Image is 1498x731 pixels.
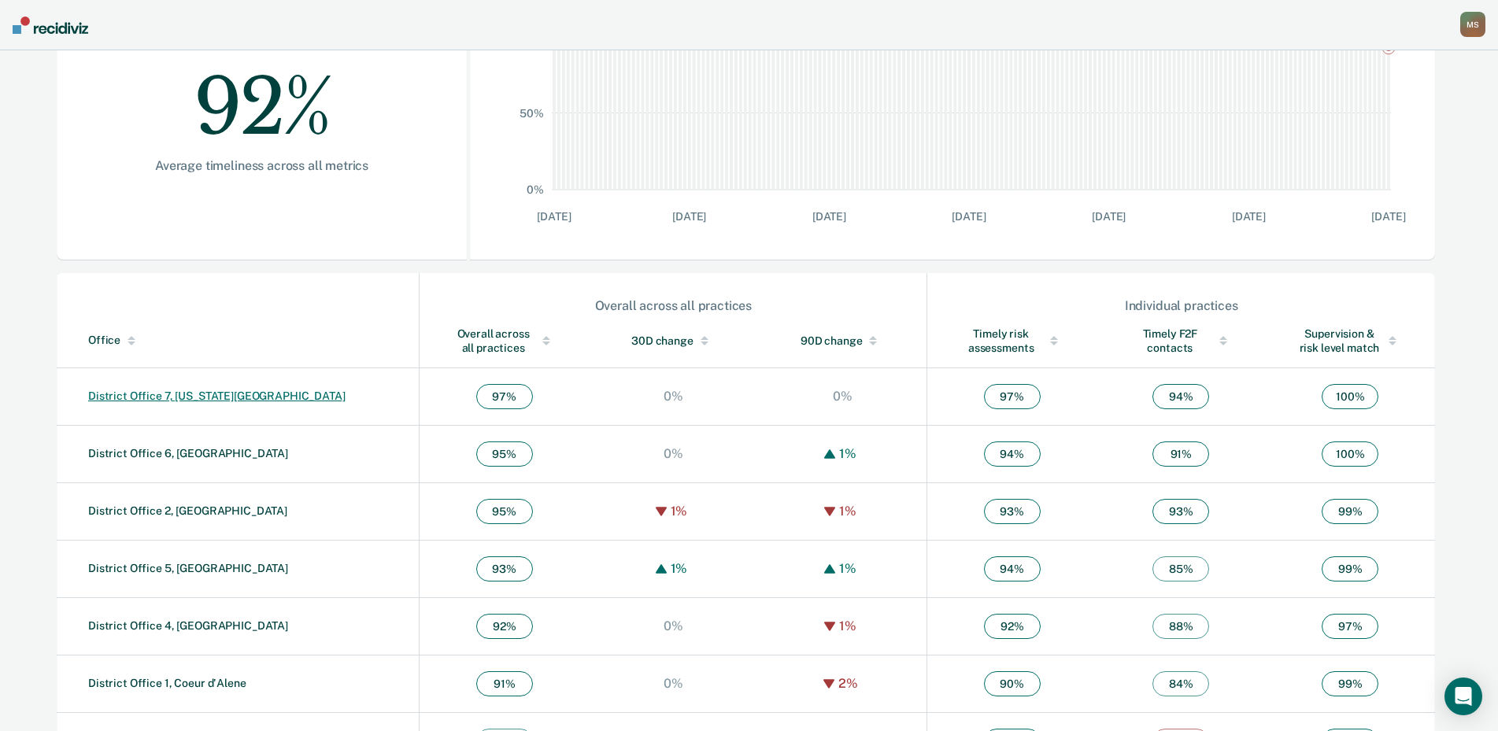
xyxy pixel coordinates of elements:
th: Toggle SortBy [1097,314,1266,368]
span: 85 % [1152,556,1209,581]
div: Timely F2F contacts [1128,327,1234,355]
div: 1% [835,561,860,576]
div: Supervision & risk level match [1297,327,1404,355]
div: 0% [660,446,687,461]
a: District Office 1, Coeur d'Alene [88,677,246,689]
button: MS [1460,12,1485,37]
span: 100 % [1322,384,1378,409]
span: 93 % [1152,499,1209,524]
a: District Office 5, [GEOGRAPHIC_DATA] [88,562,288,574]
div: M S [1460,12,1485,37]
span: 99 % [1322,671,1378,696]
span: 97 % [476,384,533,409]
div: 1% [835,618,860,633]
span: 88 % [1152,614,1209,639]
div: Overall across all practices [451,327,557,355]
span: 95 % [476,441,533,467]
span: 97 % [1322,614,1378,639]
div: 2% [834,676,862,691]
span: 93 % [984,499,1041,524]
div: Individual practices [928,298,1434,313]
th: Toggle SortBy [57,314,420,368]
text: [DATE] [672,210,706,223]
span: 97 % [984,384,1041,409]
div: Overall across all practices [420,298,926,313]
div: Timely risk assessments [959,327,1065,355]
div: Open Intercom Messenger [1444,677,1482,715]
th: Toggle SortBy [420,314,589,368]
div: 0% [660,389,687,404]
th: Toggle SortBy [589,314,758,368]
th: Toggle SortBy [758,314,927,368]
div: Office [88,334,412,347]
div: 1% [835,446,860,461]
span: 95 % [476,499,533,524]
text: [DATE] [952,210,986,223]
a: District Office 6, [GEOGRAPHIC_DATA] [88,447,288,460]
th: Toggle SortBy [1266,314,1435,368]
div: 90D change [790,334,896,348]
text: [DATE] [1372,210,1406,223]
span: 93 % [476,556,533,581]
div: 1% [835,504,860,519]
div: 0% [829,389,856,404]
span: 84 % [1152,671,1209,696]
div: 92% [107,32,416,158]
text: [DATE] [1092,210,1126,223]
span: 92 % [476,614,533,639]
div: 0% [660,676,687,691]
div: 0% [660,618,687,633]
text: [DATE] [1232,210,1266,223]
text: [DATE] [812,210,846,223]
div: 30D change [620,334,727,348]
th: Toggle SortBy [927,314,1097,368]
div: 1% [667,561,692,576]
span: 94 % [984,441,1041,467]
div: 1% [667,504,692,519]
a: District Office 2, [GEOGRAPHIC_DATA] [88,504,287,517]
a: District Office 4, [GEOGRAPHIC_DATA] [88,619,288,632]
span: 91 % [476,671,533,696]
div: Average timeliness across all metrics [107,158,416,173]
span: 92 % [984,614,1041,639]
img: Recidiviz [13,17,88,34]
span: 100 % [1322,441,1378,467]
span: 94 % [1152,384,1209,409]
text: [DATE] [538,210,571,223]
span: 99 % [1322,499,1378,524]
span: 91 % [1152,441,1209,467]
span: 90 % [984,671,1041,696]
span: 94 % [984,556,1041,581]
span: 99 % [1322,556,1378,581]
a: District Office 7, [US_STATE][GEOGRAPHIC_DATA] [88,389,346,402]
